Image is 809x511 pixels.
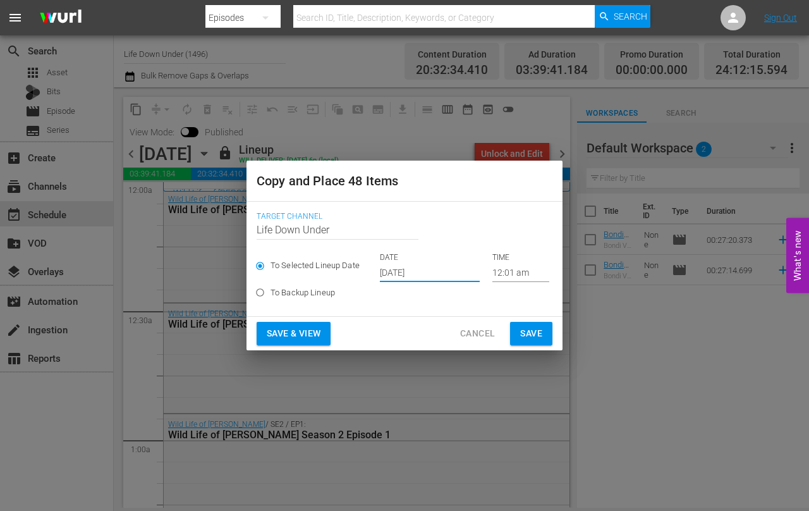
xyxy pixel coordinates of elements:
span: To Backup Lineup [271,286,335,299]
button: Save [510,322,552,345]
span: menu [8,10,23,25]
h2: Copy and Place 48 Items [257,171,552,191]
p: TIME [492,252,549,263]
span: To Selected Lineup Date [271,259,360,272]
img: ans4CAIJ8jUAAAAAAAAAAAAAAAAAAAAAAAAgQb4GAAAAAAAAAAAAAAAAAAAAAAAAJMjXAAAAAAAAAAAAAAAAAAAAAAAAgAT5G... [30,3,91,33]
a: Sign Out [764,13,797,23]
button: Save & View [257,322,331,345]
span: Cancel [460,326,495,342]
span: Save & View [267,326,320,342]
span: Save [520,326,542,342]
button: Cancel [450,322,505,345]
p: DATE [380,252,480,263]
span: Search [614,5,647,28]
span: Target Channel [257,212,546,222]
button: Open Feedback Widget [786,218,809,293]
